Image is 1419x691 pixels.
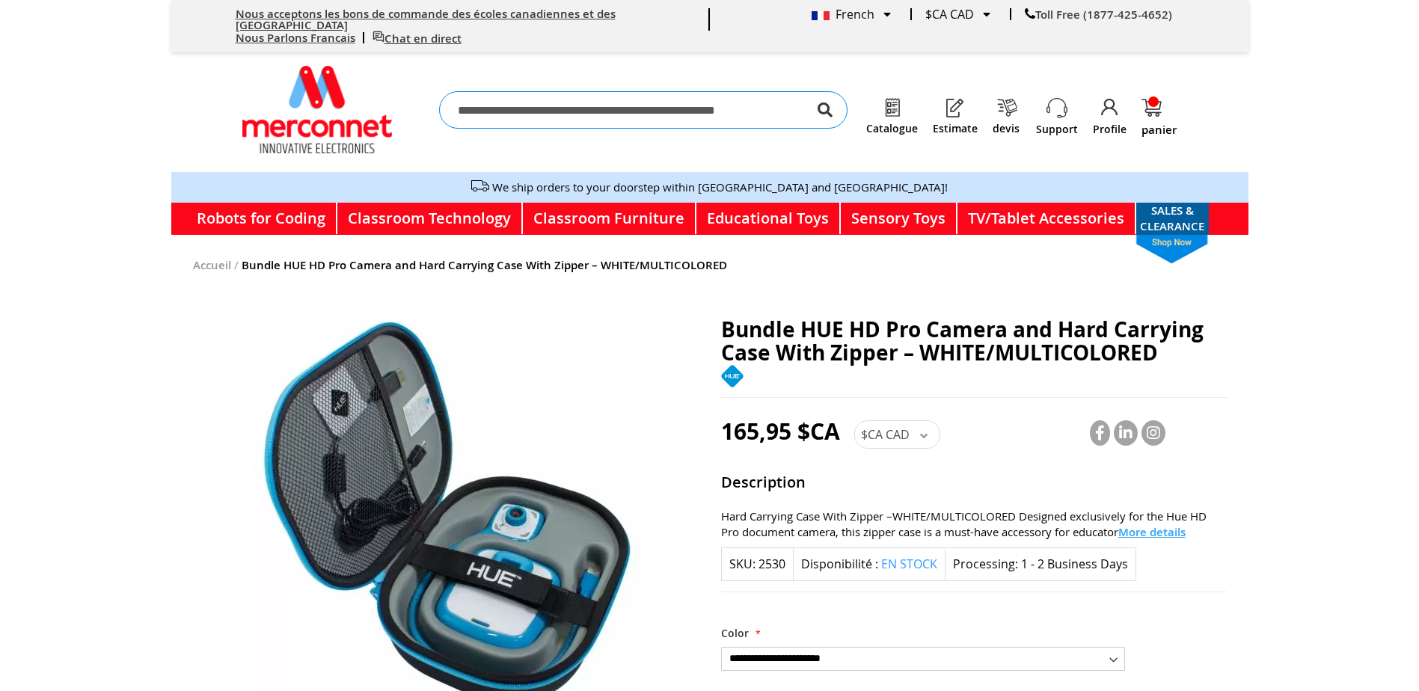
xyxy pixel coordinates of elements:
[945,97,966,118] img: Estimate
[721,376,744,390] a: Hue
[1141,99,1177,135] a: panier
[953,556,1018,572] strong: Processing
[841,203,957,235] a: Sensory Toys
[696,203,841,235] a: Educational Toys
[1093,122,1127,137] a: Profile
[373,31,462,46] a: Chat en direct
[1025,7,1172,22] a: Toll Free (1877-425-4652)
[721,626,749,640] span: Color
[1118,524,1186,540] span: More details
[721,416,840,446] span: 165,95 $CA
[1021,556,1128,573] div: 1 - 2 Business Days
[729,556,756,572] strong: SKU
[881,556,937,572] span: En stock
[1141,124,1177,135] span: panier
[854,420,940,449] div: $CA CAD
[1136,203,1209,235] a: SALES & CLEARANCEshop now
[242,257,727,273] strong: Bundle HUE HD Pro Camera and Hard Carrying Case With Zipper – WHITE/MULTICOLORED
[721,472,1227,497] strong: Description
[801,556,878,572] label: Disponibilité :
[721,315,1204,367] span: Bundle HUE HD Pro Camera and Hard Carrying Case With Zipper – WHITE/MULTICOLORED
[812,8,891,20] div: French
[721,365,744,387] img: Hue
[933,123,978,135] a: Estimate
[793,547,946,581] div: Disponibilité
[236,6,616,33] a: Nous acceptons les bons de commande des écoles canadiennes et des [GEOGRAPHIC_DATA]
[925,6,947,22] span: $CA
[373,31,384,43] img: live chat
[950,6,974,22] span: CAD
[236,30,355,46] a: Nous Parlons Francais
[193,257,231,273] a: Accueil
[337,203,523,235] a: Classroom Technology
[721,509,1227,540] div: Hard Carrying Case With Zipper –WHITE/MULTICOLORED Designed exclusively for the Hue HD Pro docume...
[758,556,785,573] div: 2530
[812,11,830,20] img: French.png
[812,6,874,22] span: French
[492,179,948,194] a: We ship orders to your doorstep within [GEOGRAPHIC_DATA] and [GEOGRAPHIC_DATA]!
[925,8,990,20] div: $CA CAD
[861,426,883,443] span: $CA
[242,66,392,153] a: store logo
[1100,97,1121,118] img: Profile.png
[886,426,910,443] span: CAD
[866,123,918,135] a: Catalogue
[882,97,903,118] img: Catalogue
[1129,235,1216,264] span: shop now
[186,203,337,235] a: Robots for Coding
[523,203,696,235] a: Classroom Furniture
[1036,122,1078,137] a: Support
[957,203,1136,235] a: TV/Tablet Accessories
